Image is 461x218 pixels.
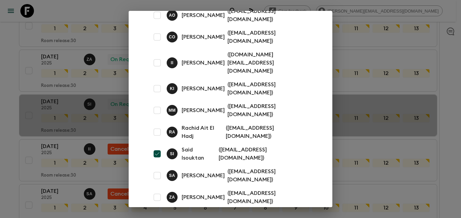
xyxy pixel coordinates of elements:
p: ( [EMAIL_ADDRESS][DOMAIN_NAME] ) [227,167,311,184]
p: ( [EMAIL_ADDRESS][DOMAIN_NAME] ) [219,146,311,162]
p: ( [EMAIL_ADDRESS][DOMAIN_NAME] ) [226,124,311,140]
p: M M [168,108,176,113]
p: Rachid Ait El Hadj [182,124,223,140]
p: [PERSON_NAME] [182,11,225,19]
p: S I [170,151,174,157]
p: [PERSON_NAME] [182,193,225,201]
p: [PERSON_NAME] [182,85,225,93]
p: S A [169,173,175,178]
p: Z A [169,195,175,200]
p: [PERSON_NAME] [182,33,225,41]
p: ( [EMAIL_ADDRESS][DOMAIN_NAME] ) [227,29,311,45]
p: ( [EMAIL_ADDRESS][DOMAIN_NAME] ) [227,80,311,97]
p: ( [EMAIL_ADDRESS][DOMAIN_NAME] ) [227,189,311,205]
p: ( [DOMAIN_NAME][EMAIL_ADDRESS][DOMAIN_NAME] ) [227,51,311,75]
p: I I [171,60,173,66]
p: [PERSON_NAME] [182,59,225,67]
p: K I [170,86,174,91]
p: [PERSON_NAME] [182,171,225,180]
p: A O [169,13,175,18]
p: ( [EMAIL_ADDRESS][DOMAIN_NAME] ) [227,102,311,119]
p: R A [169,129,176,135]
p: ( [EMAIL_ADDRESS][DOMAIN_NAME] ) [227,7,311,23]
p: Said Isouktan [182,146,216,162]
p: C O [169,34,175,40]
p: [PERSON_NAME] [182,106,225,114]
